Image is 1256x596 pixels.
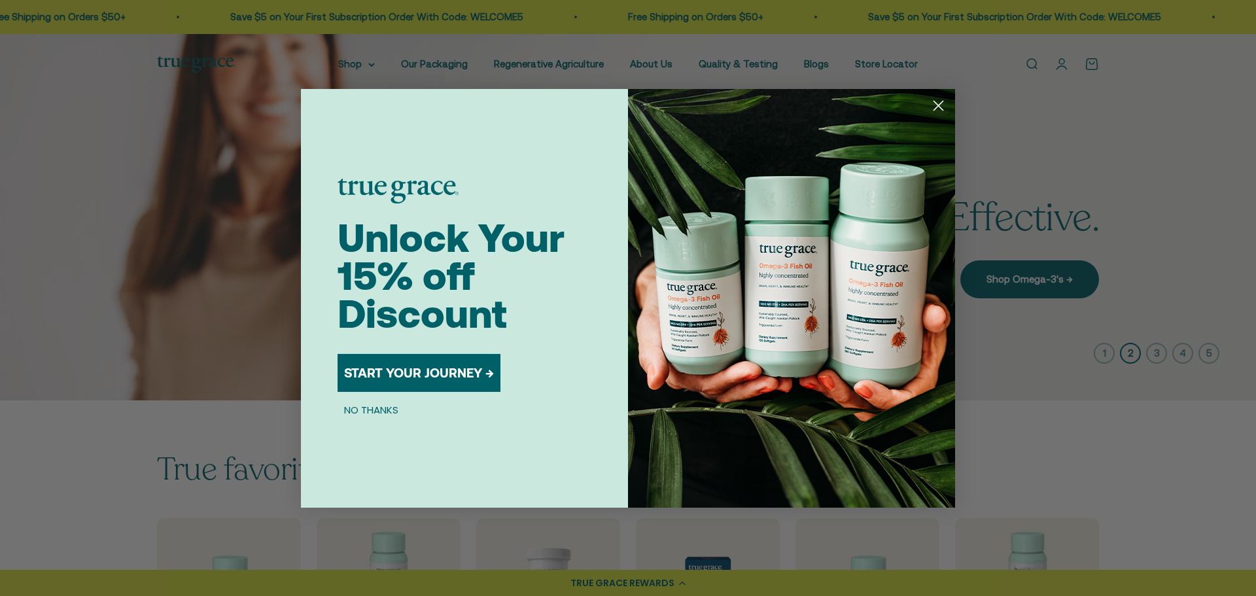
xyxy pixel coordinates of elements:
button: NO THANKS [338,402,405,418]
button: START YOUR JOURNEY → [338,354,500,392]
img: 098727d5-50f8-4f9b-9554-844bb8da1403.jpeg [628,89,955,508]
img: logo placeholder [338,179,459,203]
button: Close dialog [927,94,950,117]
span: Unlock Your 15% off Discount [338,215,565,336]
